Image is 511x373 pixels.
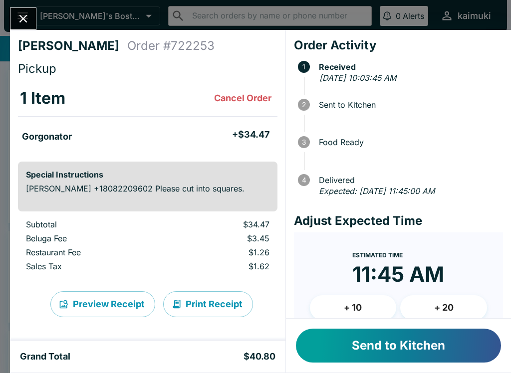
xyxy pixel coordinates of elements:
h3: 1 Item [20,88,65,108]
h5: Grand Total [20,351,70,363]
button: Cancel Order [210,88,275,108]
p: Subtotal [26,219,157,229]
span: Food Ready [314,138,503,147]
button: + 10 [310,295,397,320]
p: [PERSON_NAME] +18082209602 Please cut into squares. [26,184,269,193]
h4: [PERSON_NAME] [18,38,127,53]
text: 4 [301,176,306,184]
text: 3 [302,138,306,146]
p: $3.45 [173,233,269,243]
time: 11:45 AM [352,261,444,287]
h4: Order Activity [294,38,503,53]
p: $1.26 [173,247,269,257]
button: Send to Kitchen [296,329,501,363]
h4: Order # 722253 [127,38,215,53]
span: Received [314,62,503,71]
button: + 20 [400,295,487,320]
h5: + $34.47 [232,129,269,141]
em: [DATE] 10:03:45 AM [319,73,396,83]
button: Preview Receipt [50,291,155,317]
p: $34.47 [173,219,269,229]
text: 1 [302,63,305,71]
h6: Special Instructions [26,170,269,180]
span: Delivered [314,176,503,185]
button: Print Receipt [163,291,253,317]
text: 2 [302,101,306,109]
h4: Adjust Expected Time [294,213,503,228]
span: Sent to Kitchen [314,100,503,109]
p: $1.62 [173,261,269,271]
p: Sales Tax [26,261,157,271]
table: orders table [18,80,277,154]
table: orders table [18,219,277,275]
span: Pickup [18,61,56,76]
h5: $40.80 [244,351,275,363]
em: Expected: [DATE] 11:45:00 AM [319,186,435,196]
p: Restaurant Fee [26,247,157,257]
p: Beluga Fee [26,233,157,243]
span: Estimated Time [352,251,403,259]
button: Close [10,8,36,29]
h5: Gorgonator [22,131,72,143]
